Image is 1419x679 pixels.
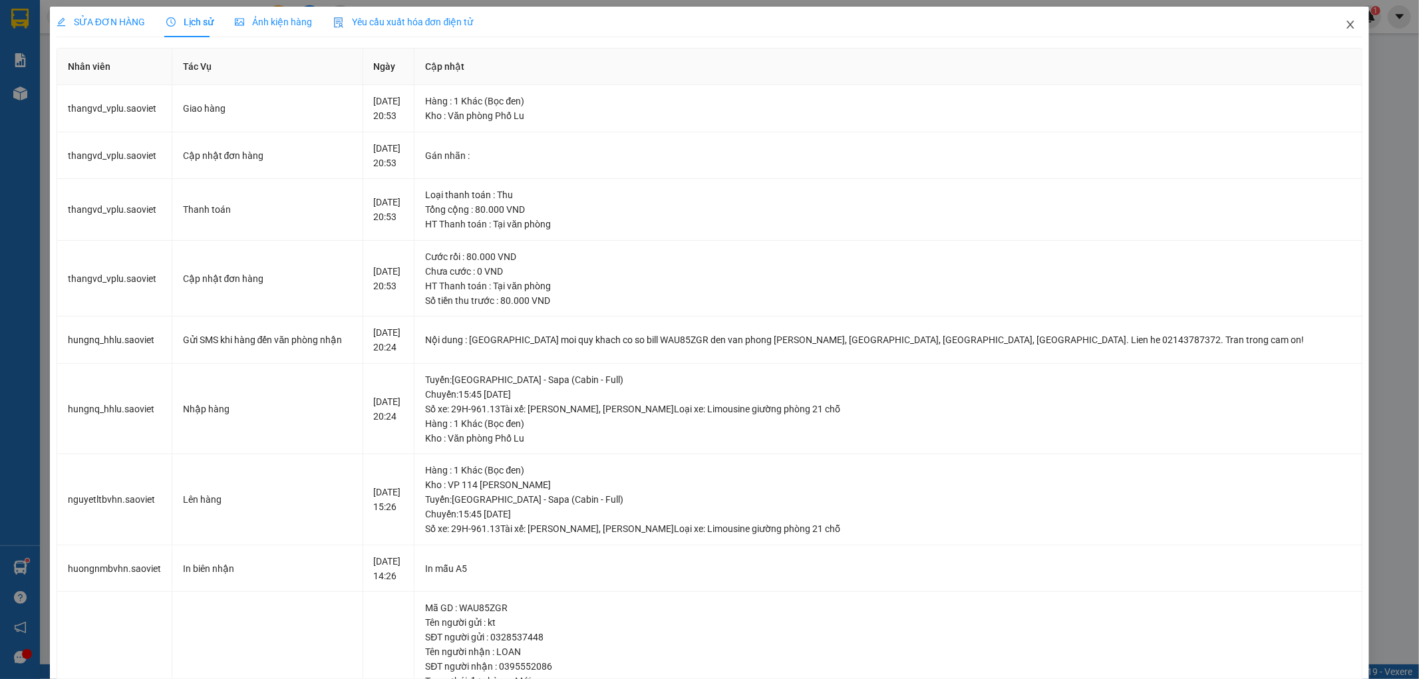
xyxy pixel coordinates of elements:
[57,317,172,364] td: hungnq_hhlu.saoviet
[57,17,145,27] span: SỬA ĐƠN HÀNG
[1345,19,1356,30] span: close
[57,85,172,132] td: thangvd_vplu.saoviet
[235,17,312,27] span: Ảnh kiện hàng
[425,601,1351,615] div: Mã GD : WAU85ZGR
[425,615,1351,630] div: Tên người gửi : kt
[425,644,1351,659] div: Tên người nhận : LOAN
[374,554,404,583] div: [DATE] 14:26
[425,249,1351,264] div: Cước rồi : 80.000 VND
[183,202,352,217] div: Thanh toán
[57,454,172,545] td: nguyetltbvhn.saoviet
[425,416,1351,431] div: Hàng : 1 Khác (Bọc đen)
[57,132,172,180] td: thangvd_vplu.saoviet
[425,279,1351,293] div: HT Thanh toán : Tại văn phòng
[425,630,1351,644] div: SĐT người gửi : 0328537448
[172,49,363,85] th: Tác Vụ
[166,17,176,27] span: clock-circle
[425,463,1351,477] div: Hàng : 1 Khác (Bọc đen)
[183,101,352,116] div: Giao hàng
[57,545,172,593] td: huongnmbvhn.saoviet
[374,264,404,293] div: [DATE] 20:53
[425,202,1351,217] div: Tổng cộng : 80.000 VND
[183,333,352,347] div: Gửi SMS khi hàng đến văn phòng nhận
[183,561,352,576] div: In biên nhận
[333,17,474,27] span: Yêu cầu xuất hóa đơn điện tử
[425,333,1351,347] div: Nội dung : [GEOGRAPHIC_DATA] moi quy khach co so bill WAU85ZGR den van phong [PERSON_NAME], [GEOG...
[57,17,66,27] span: edit
[374,141,404,170] div: [DATE] 20:53
[425,217,1351,231] div: HT Thanh toán : Tại văn phòng
[57,49,172,85] th: Nhân viên
[425,108,1351,123] div: Kho : Văn phòng Phố Lu
[425,372,1351,416] div: Tuyến : [GEOGRAPHIC_DATA] - Sapa (Cabin - Full) Chuyến: 15:45 [DATE] Số xe: 29H-961.13 Tài xế: [P...
[425,148,1351,163] div: Gán nhãn :
[425,659,1351,674] div: SĐT người nhận : 0395552086
[425,561,1351,576] div: In mẫu A5
[414,49,1362,85] th: Cập nhật
[374,195,404,224] div: [DATE] 20:53
[425,431,1351,446] div: Kho : Văn phòng Phố Lu
[183,271,352,286] div: Cập nhật đơn hàng
[183,402,352,416] div: Nhập hàng
[425,188,1351,202] div: Loại thanh toán : Thu
[374,394,404,424] div: [DATE] 20:24
[1332,7,1369,44] button: Close
[333,17,344,28] img: icon
[425,492,1351,536] div: Tuyến : [GEOGRAPHIC_DATA] - Sapa (Cabin - Full) Chuyến: 15:45 [DATE] Số xe: 29H-961.13 Tài xế: [P...
[235,17,244,27] span: picture
[425,477,1351,492] div: Kho : VP 114 [PERSON_NAME]
[183,492,352,507] div: Lên hàng
[57,364,172,455] td: hungnq_hhlu.saoviet
[363,49,415,85] th: Ngày
[425,293,1351,308] div: Số tiền thu trước : 80.000 VND
[374,94,404,123] div: [DATE] 20:53
[57,179,172,241] td: thangvd_vplu.saoviet
[183,148,352,163] div: Cập nhật đơn hàng
[374,325,404,354] div: [DATE] 20:24
[425,94,1351,108] div: Hàng : 1 Khác (Bọc đen)
[166,17,214,27] span: Lịch sử
[374,485,404,514] div: [DATE] 15:26
[425,264,1351,279] div: Chưa cước : 0 VND
[57,241,172,317] td: thangvd_vplu.saoviet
